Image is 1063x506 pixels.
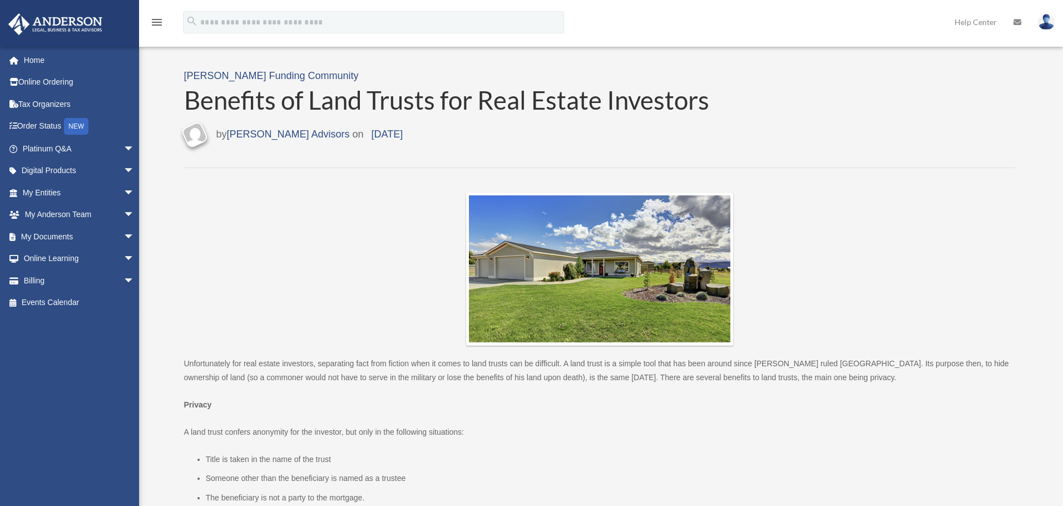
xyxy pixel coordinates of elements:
span: arrow_drop_down [123,225,146,248]
img: Anderson Advisors Platinum Portal [5,13,106,35]
span: arrow_drop_down [123,204,146,227]
p: A land trust confers anonymity for the investor, but only in the following situations: [184,425,1016,439]
div: NEW [64,118,88,135]
a: My Entitiesarrow_drop_down [8,181,151,204]
span: Someone other than the beneficiary is named as a trustee [206,474,406,483]
a: Tax Organizers [8,93,151,115]
span: arrow_drop_down [123,181,146,204]
a: Online Ordering [8,71,151,94]
b: Privacy [184,400,212,409]
span: Benefits of Land Trusts for Real Estate Investors [184,85,709,115]
a: My Documentsarrow_drop_down [8,225,151,248]
img: User Pic [1038,14,1055,30]
span: arrow_drop_down [123,269,146,292]
a: Benefits of Land Trusts for Real Estate Investors [184,85,1016,116]
span: by [216,126,350,144]
a: [PERSON_NAME] Funding Community [184,70,359,81]
a: Events Calendar [8,292,151,314]
p: Unfortunately for real estate investors, separating fact from fiction when it comes to land trust... [184,357,1016,384]
span: The beneficiary is not a party to the mortgage. [206,493,365,502]
i: menu [150,16,164,29]
span: arrow_drop_down [123,248,146,271]
a: Order StatusNEW [8,115,151,138]
a: menu [150,19,164,29]
span: arrow_drop_down [123,137,146,160]
a: [PERSON_NAME] Advisors [227,129,350,140]
a: Platinum Q&Aarrow_drop_down [8,137,151,160]
a: My Anderson Teamarrow_drop_down [8,204,151,226]
span: on [353,126,411,144]
span: Title is taken in the name of the trust [206,455,331,464]
a: Home [8,49,151,71]
a: [DATE] [364,129,411,140]
a: Online Learningarrow_drop_down [8,248,151,270]
a: Billingarrow_drop_down [8,269,151,292]
a: Digital Productsarrow_drop_down [8,160,151,182]
span: arrow_drop_down [123,160,146,183]
i: search [186,15,198,27]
